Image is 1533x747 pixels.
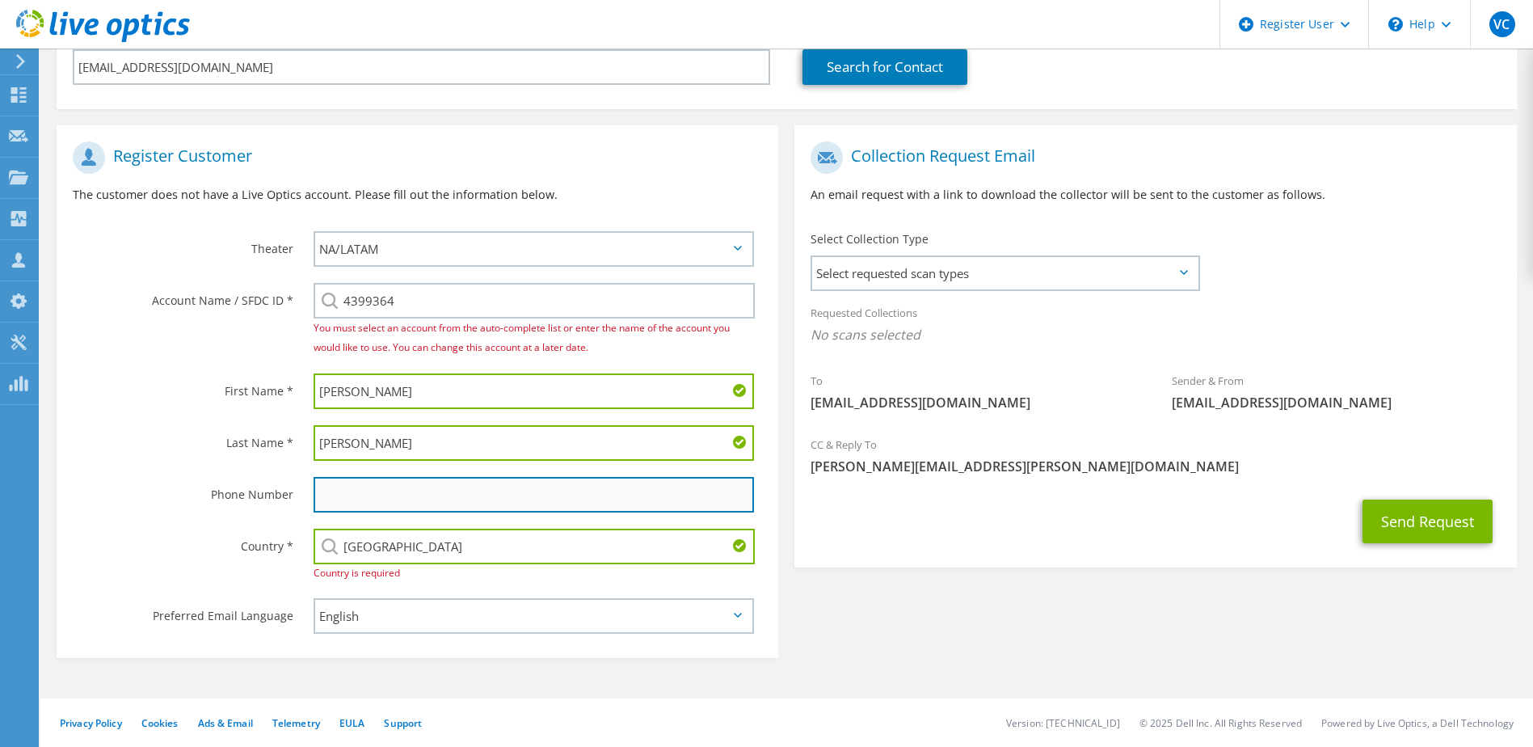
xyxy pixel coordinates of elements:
[384,716,422,730] a: Support
[794,428,1516,483] div: CC & Reply To
[811,186,1500,204] p: An email request with a link to download the collector will be sent to the customer as follows.
[141,716,179,730] a: Cookies
[1139,716,1302,730] li: © 2025 Dell Inc. All Rights Reserved
[811,326,1500,344] span: No scans selected
[802,49,967,85] a: Search for Contact
[794,364,1156,420] div: To
[811,141,1492,174] h1: Collection Request Email
[60,716,122,730] a: Privacy Policy
[73,598,293,624] label: Preferred Email Language
[314,566,400,580] span: Country is required
[1388,17,1403,32] svg: \n
[1321,716,1514,730] li: Powered by Live Optics, a Dell Technology
[198,716,253,730] a: Ads & Email
[811,394,1139,411] span: [EMAIL_ADDRESS][DOMAIN_NAME]
[1172,394,1501,411] span: [EMAIL_ADDRESS][DOMAIN_NAME]
[73,477,293,503] label: Phone Number
[73,231,293,257] label: Theater
[1489,11,1515,37] span: VC
[811,231,929,247] label: Select Collection Type
[339,716,364,730] a: EULA
[811,458,1500,475] span: [PERSON_NAME][EMAIL_ADDRESS][PERSON_NAME][DOMAIN_NAME]
[812,257,1197,289] span: Select requested scan types
[73,186,762,204] p: The customer does not have a Live Optics account. Please fill out the information below.
[1006,716,1120,730] li: Version: [TECHNICAL_ID]
[73,529,293,555] label: Country *
[272,716,320,730] a: Telemetry
[73,373,293,399] label: First Name *
[314,321,730,354] span: You must select an account from the auto-complete list or enter the name of the account you would...
[1362,500,1493,543] button: Send Request
[73,141,754,174] h1: Register Customer
[1156,364,1517,420] div: Sender & From
[73,283,293,309] label: Account Name / SFDC ID *
[794,296,1516,356] div: Requested Collections
[73,425,293,451] label: Last Name *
